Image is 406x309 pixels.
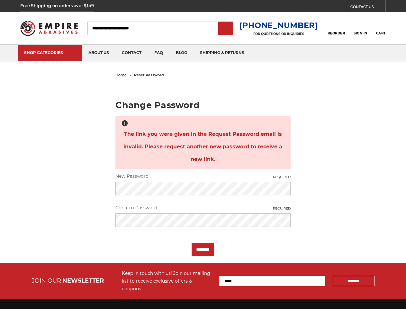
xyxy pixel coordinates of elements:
a: blog [169,45,194,61]
a: Cart [376,21,386,35]
img: Empire Abrasives [20,17,78,40]
span: reset password [134,73,164,77]
h2: Change Password [115,101,290,109]
a: about us [82,45,115,61]
a: CONTACT US [350,3,385,12]
span: NEWSLETTER [62,277,104,284]
a: Reorder [328,21,345,35]
input: Submit [219,22,232,35]
label: New Password [115,173,290,180]
span: Cart [376,31,386,35]
a: [PHONE_NUMBER] [239,21,318,30]
a: shipping & returns [194,45,251,61]
small: Required [273,206,291,211]
div: Keep in touch with us! Join our mailing list to receive exclusive offers & coupons. [122,269,213,293]
span: Sign In [354,31,367,35]
small: Required [273,174,291,179]
span: The link you were given in the Request Password email is invalid. Please request another new pass... [121,128,285,166]
p: FOR QUESTIONS OR INQUIRIES [239,32,318,36]
a: contact [115,45,148,61]
span: Reorder [328,31,345,35]
span: JOIN OUR [32,277,61,284]
a: home [115,73,127,77]
a: faq [148,45,169,61]
div: SHOP CATEGORIES [24,50,76,55]
label: Confirm Password [115,204,290,211]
